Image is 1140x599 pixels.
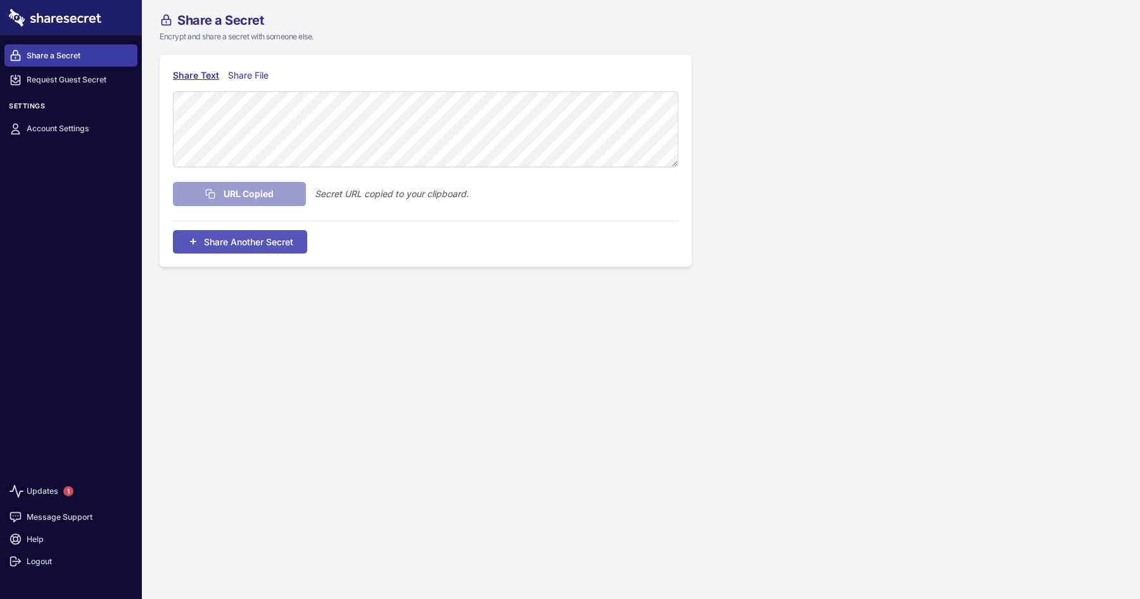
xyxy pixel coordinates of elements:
[4,506,137,528] a: Message Support
[177,14,263,27] span: Share a Secret
[4,477,137,506] a: Updates1
[4,102,137,115] h3: Settings
[173,182,306,206] button: URL Copied
[4,118,137,140] a: Account Settings
[63,486,73,496] span: 1
[4,528,137,550] a: Help
[4,44,137,67] a: Share a Secret
[315,187,469,201] p: Secret URL copied to your clipboard.
[224,187,274,201] span: URL Copied
[173,230,307,254] button: Share Another Secret
[4,550,137,572] a: Logout
[173,68,219,82] div: Share Text
[160,31,763,42] p: Encrypt and share a secret with someone else.
[1077,536,1125,584] iframe: Drift Widget Chat Controller
[4,69,137,91] a: Request Guest Secret
[228,68,274,82] div: Share File
[204,235,293,248] span: Share Another Secret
